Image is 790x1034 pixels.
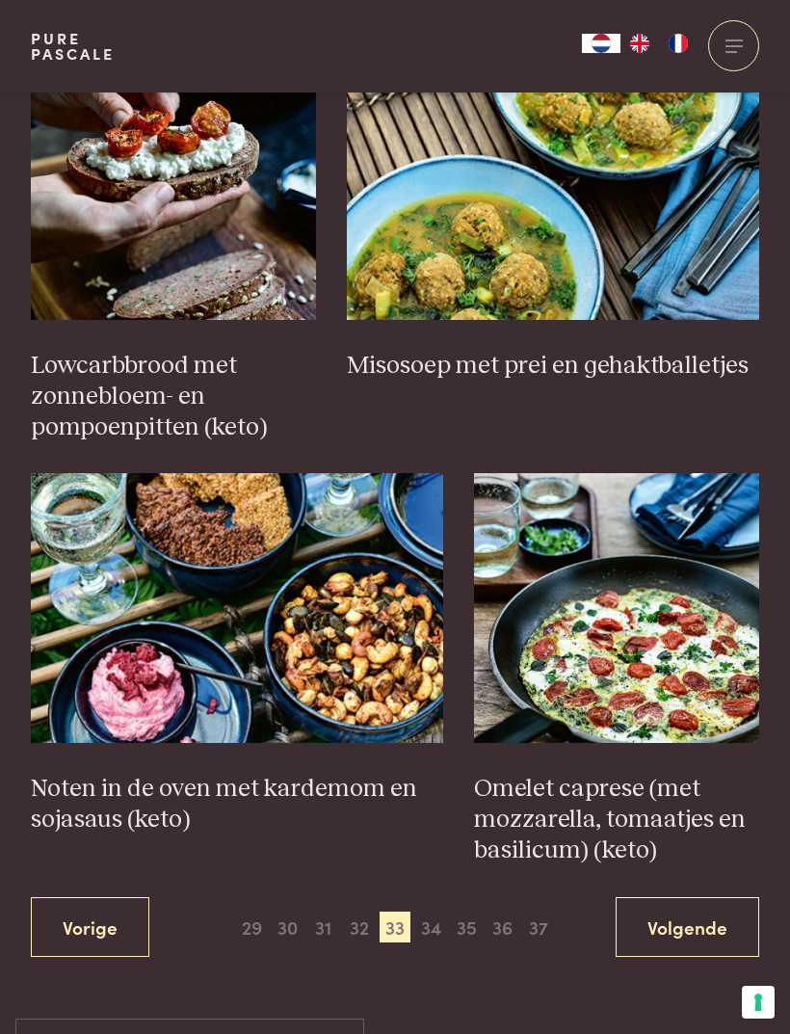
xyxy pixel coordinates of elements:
[31,31,115,62] a: PurePascale
[344,912,375,942] span: 32
[380,912,410,942] span: 33
[487,912,518,942] span: 36
[451,912,482,942] span: 35
[582,34,620,53] div: Language
[31,50,317,320] img: Lowcarbbrood met zonnebloem- en pompoenpitten (keto)
[272,912,303,942] span: 30
[236,912,267,942] span: 29
[620,34,698,53] ul: Language list
[582,34,698,53] aside: Language selected: Nederlands
[415,912,446,942] span: 34
[31,897,149,958] a: Vorige
[659,34,698,53] a: FR
[742,986,775,1019] button: Uw voorkeuren voor toestemming voor trackingtechnologieën
[582,34,620,53] a: NL
[474,774,760,866] h3: Omelet caprese (met mozzarella, tomaatjes en basilicum) (keto)
[31,473,443,835] a: Noten in de oven met kardemom en sojasaus (keto) Noten in de oven met kardemom en sojasaus (keto)
[31,774,443,835] h3: Noten in de oven met kardemom en sojasaus (keto)
[523,912,554,942] span: 37
[620,34,659,53] a: EN
[474,473,760,866] a: Omelet caprese (met mozzarella, tomaatjes en basilicum) (keto) Omelet caprese (met mozzarella, to...
[31,473,443,743] img: Noten in de oven met kardemom en sojasaus (keto)
[31,50,317,443] a: Lowcarbbrood met zonnebloem- en pompoenpitten (keto) Lowcarbbrood met zonnebloem- en pompoenpitte...
[347,351,759,382] h3: Misosoep met prei en gehaktballetjes
[31,351,317,443] h3: Lowcarbbrood met zonnebloem- en pompoenpitten (keto)
[474,473,760,743] img: Omelet caprese (met mozzarella, tomaatjes en basilicum) (keto)
[616,897,759,958] a: Volgende
[347,50,759,382] a: Misosoep met prei en gehaktballetjes Misosoep met prei en gehaktballetjes
[347,50,759,320] img: Misosoep met prei en gehaktballetjes
[308,912,339,942] span: 31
